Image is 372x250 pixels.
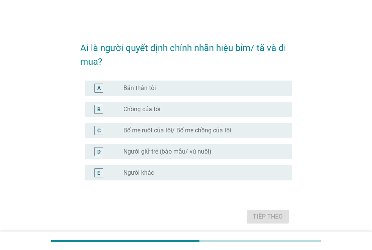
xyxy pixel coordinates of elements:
[123,148,212,155] label: Người giữ trẻ (bảo mẫu/ vú nuôi)
[97,169,100,177] div: E
[97,126,101,134] div: C
[123,84,156,92] label: Bản thân tôi
[97,84,101,92] div: A
[123,127,231,134] label: Bố mẹ ruột của tôi/ Bố mẹ chồng của tôi
[80,34,292,68] h2: Ai là người quyết định chính nhãn hiệu bỉm/ tã và đi mua?
[123,106,160,113] label: Chồng của tôi
[97,105,101,113] div: B
[123,169,154,177] label: Người khác
[97,148,101,155] div: D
